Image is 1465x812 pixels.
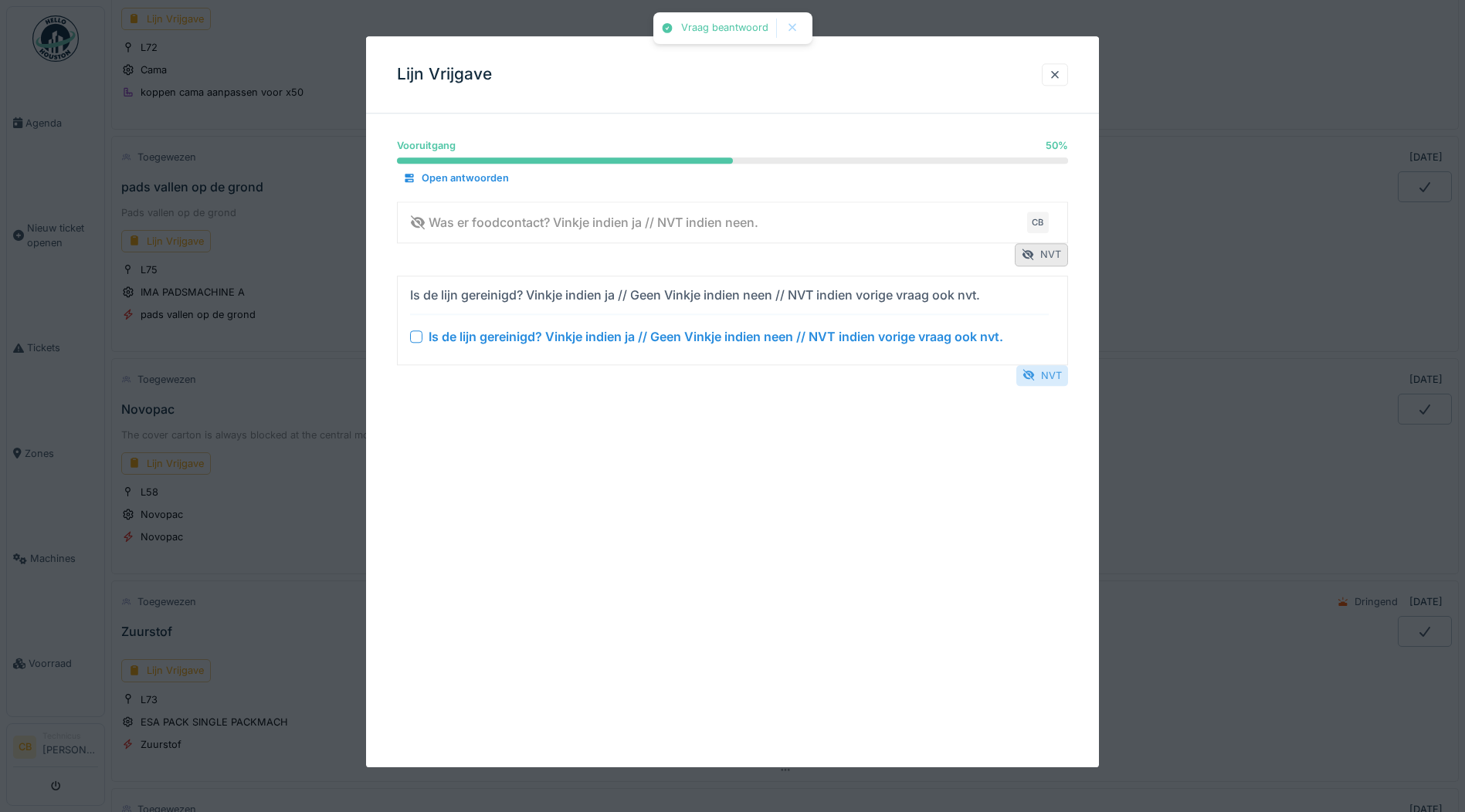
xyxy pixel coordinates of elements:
[1015,244,1068,266] div: NVT
[429,327,1003,346] div: Is de lijn gereinigd? Vinkje indien ja // Geen Vinkje indien neen // NVT indien vorige vraag ook ...
[397,168,515,189] div: Open antwoorden
[410,286,980,304] div: Is de lijn gereinigd? Vinkje indien ja // Geen Vinkje indien neen // NVT indien vorige vraag ook ...
[397,138,456,153] div: Vooruitgang
[1016,365,1068,386] div: NVT
[681,22,768,35] div: Vraag beantwoord
[404,208,1061,237] summary: Was er foodcontact? Vinkje indien ja // NVT indien neen.CB
[404,283,1061,358] summary: Is de lijn gereinigd? Vinkje indien ja // Geen Vinkje indien neen // NVT indien vorige vraag ook ...
[1046,138,1068,153] div: 50 %
[1027,211,1049,233] div: CB
[410,213,758,232] div: Was er foodcontact? Vinkje indien ja // NVT indien neen.
[397,65,492,84] h3: Lijn Vrijgave
[397,158,1068,164] progress: 50 %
